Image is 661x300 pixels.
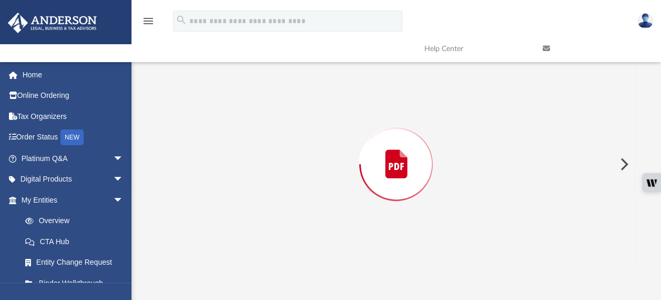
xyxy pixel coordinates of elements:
[113,169,134,191] span: arrow_drop_down
[15,273,139,294] a: Binder Walkthrough
[113,148,134,169] span: arrow_drop_down
[15,211,139,232] a: Overview
[7,169,139,190] a: Digital Productsarrow_drop_down
[416,28,535,69] a: Help Center
[15,252,139,273] a: Entity Change Request
[612,149,635,179] button: Next File
[7,64,139,85] a: Home
[158,1,634,300] div: Preview
[60,129,84,145] div: NEW
[7,148,139,169] a: Platinum Q&Aarrow_drop_down
[5,13,100,33] img: Anderson Advisors Platinum Portal
[7,127,139,148] a: Order StatusNEW
[15,231,139,252] a: CTA Hub
[637,13,653,28] img: User Pic
[7,106,139,127] a: Tax Organizers
[7,85,139,106] a: Online Ordering
[113,189,134,211] span: arrow_drop_down
[176,14,187,26] i: search
[142,20,155,27] a: menu
[142,15,155,27] i: menu
[7,189,139,211] a: My Entitiesarrow_drop_down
